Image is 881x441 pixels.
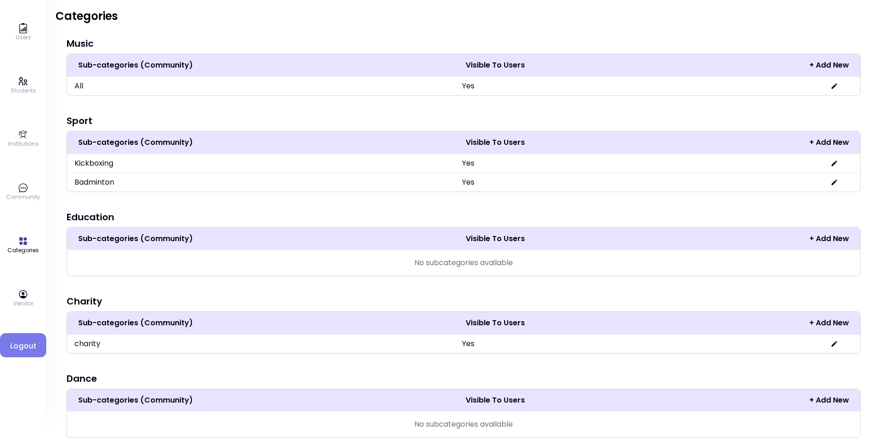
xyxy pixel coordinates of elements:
h1: Music [67,37,861,50]
p: + Add New [696,317,849,329]
span: Logout [7,341,39,352]
td: All [67,77,455,96]
th: Sub-categories (Community) [67,389,455,411]
td: Kickboxing [67,154,455,173]
td: No subcategories available [67,411,860,437]
td: Yes [455,77,685,96]
a: Community [6,183,40,201]
td: charity [67,335,455,354]
th: Sub-categories (Community) [67,312,455,335]
th: Sub-categories (Community) [67,131,455,154]
p: + Add New [696,137,849,148]
p: + Add New [696,60,849,71]
a: Institutions [8,130,39,148]
p: Users [16,33,31,42]
p: + Add New [696,233,849,244]
a: Users [16,23,31,42]
p: Institutions [8,140,39,148]
h1: Sport [67,114,861,127]
th: Visible To Users [455,312,685,335]
h1: Charity [67,295,861,308]
th: Visible To Users [455,54,685,77]
p: Vendor [13,299,33,308]
a: Vendor [13,289,33,308]
h2: Categories [55,9,118,23]
th: Sub-categories (Community) [67,228,455,250]
td: Badminton [67,173,455,192]
td: Yes [455,335,685,354]
th: Visible To Users [455,228,685,250]
a: Categories [7,236,39,255]
p: + Add New [696,395,849,406]
a: Students [11,76,36,95]
p: Community [6,193,40,201]
h1: Education [67,211,861,224]
th: Visible To Users [455,131,685,154]
p: Categories [7,246,39,255]
td: Yes [455,154,685,173]
p: Students [11,87,36,95]
th: Sub-categories (Community) [67,54,455,77]
td: Yes [455,173,685,192]
th: Visible To Users [455,389,685,411]
td: No subcategories available [67,250,860,276]
h1: Dance [67,372,861,385]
